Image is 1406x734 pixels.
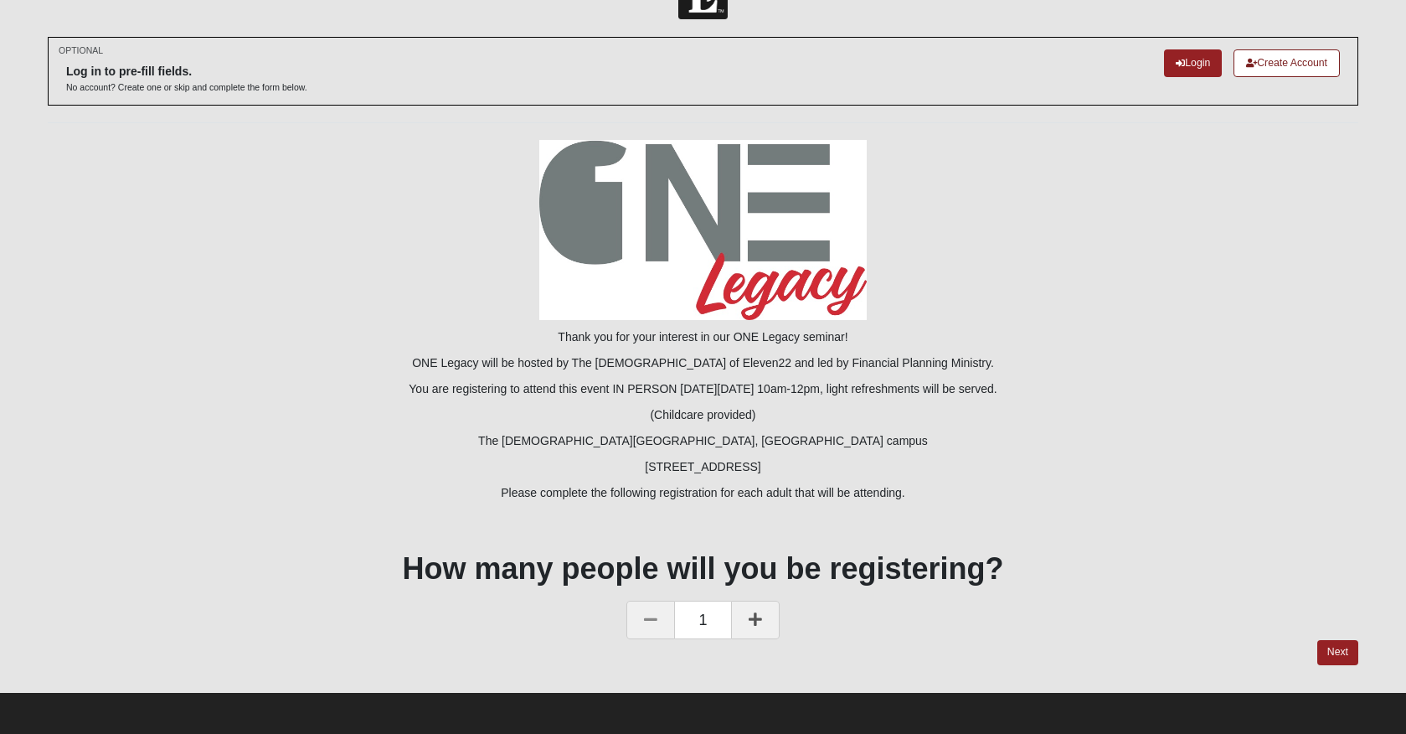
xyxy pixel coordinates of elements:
a: Create Account [1233,49,1340,77]
p: [STREET_ADDRESS] [48,458,1358,476]
p: (Childcare provided) [48,406,1358,424]
img: ONE_Legacy_logo_FINAL.jpg [539,140,867,320]
a: Next [1317,640,1358,664]
p: No account? Create one or skip and complete the form below. [66,81,307,94]
span: 1 [675,601,730,639]
h1: How many people will you be registering? [48,550,1358,587]
small: OPTIONAL [59,44,103,57]
p: Thank you for your interest in our ONE Legacy seminar! [48,328,1358,346]
p: ONE Legacy will be hosted by The [DEMOGRAPHIC_DATA] of Eleven22 and led by Financial Planning Min... [48,354,1358,372]
h6: Log in to pre-fill fields. [66,65,307,79]
a: Login [1164,49,1222,77]
p: The [DEMOGRAPHIC_DATA][GEOGRAPHIC_DATA], [GEOGRAPHIC_DATA] campus [48,432,1358,450]
p: Please complete the following registration for each adult that will be attending. [48,484,1358,502]
p: You are registering to attend this event IN PERSON [DATE][DATE] 10am-12pm, light refreshments wil... [48,380,1358,398]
